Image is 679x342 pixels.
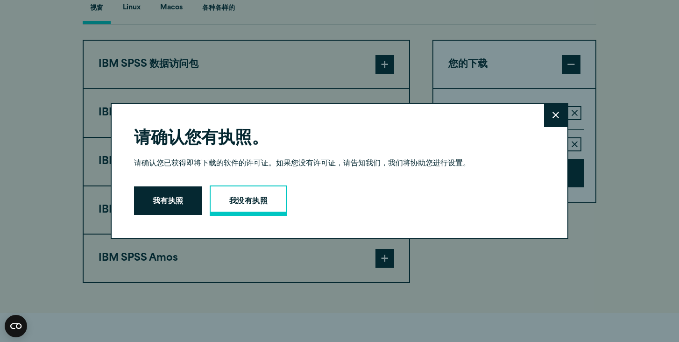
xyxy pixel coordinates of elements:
[134,125,269,148] font: 请确认您有执照。
[229,198,268,205] font: 我没有执照
[134,186,202,215] button: 我有执照
[153,198,184,205] font: 我有执照
[5,315,27,337] button: Open CMP widget
[134,160,470,167] font: 请确认您已获得即将下载的软件的许可证。如果您没有许可证，请告知我们，我们将协助您进行设置。
[210,185,287,216] a: 我没有执照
